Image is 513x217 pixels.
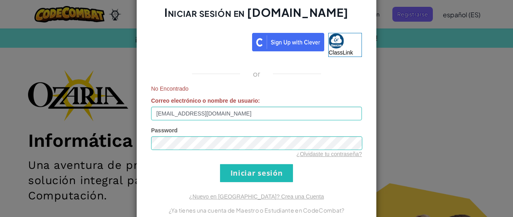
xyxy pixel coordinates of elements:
[252,33,324,51] img: clever_sso_button@2x.png
[151,5,362,28] h2: Iniciar sesión en [DOMAIN_NAME]
[151,205,362,215] p: ¿Ya tienes una cuenta de Maestro o Estudiante en CodeCombat?
[147,32,252,50] iframe: Botón de Acceder con Google
[151,97,260,105] label: :
[329,33,344,49] img: classlink-logo-small.png
[151,97,258,104] span: Correo electrónico o nombre de usuario
[189,193,324,200] a: ¿Nuevo en [GEOGRAPHIC_DATA]? Crea una Cuenta
[151,127,178,134] span: Password
[329,49,353,56] span: ClassLink
[253,69,261,79] p: or
[151,85,362,93] span: No Encontrado
[220,164,293,182] input: Iniciar sesión
[297,151,362,157] a: ¿Olvidaste tu contraseña?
